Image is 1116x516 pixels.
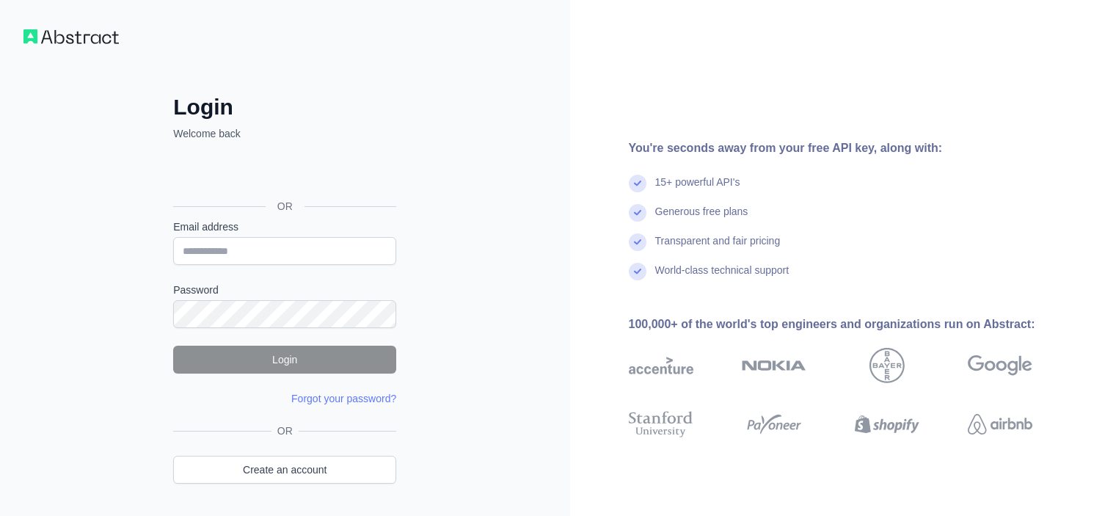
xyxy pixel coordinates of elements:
p: Welcome back [173,126,396,141]
a: Forgot your password? [291,393,396,404]
img: nokia [742,348,806,383]
h2: Login [173,94,396,120]
img: airbnb [968,408,1032,440]
div: Generous free plans [655,204,748,233]
span: OR [266,199,304,214]
img: google [968,348,1032,383]
img: check mark [629,233,646,251]
img: accenture [629,348,693,383]
div: Transparent and fair pricing [655,233,781,263]
a: Create an account [173,456,396,484]
span: OR [271,424,299,438]
iframe: Sign in with Google Button [166,157,401,189]
img: check mark [629,175,646,192]
img: check mark [629,204,646,222]
img: payoneer [742,408,806,440]
label: Password [173,283,396,297]
button: Login [173,346,396,374]
label: Email address [173,219,396,234]
div: World-class technical support [655,263,789,292]
div: 100,000+ of the world's top engineers and organizations run on Abstract: [629,316,1079,333]
img: stanford university [629,408,693,440]
img: check mark [629,263,646,280]
div: 15+ powerful API's [655,175,740,204]
div: You're seconds away from your free API key, along with: [629,139,1079,157]
img: bayer [869,348,905,383]
img: Workflow [23,29,119,44]
img: shopify [855,408,919,440]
